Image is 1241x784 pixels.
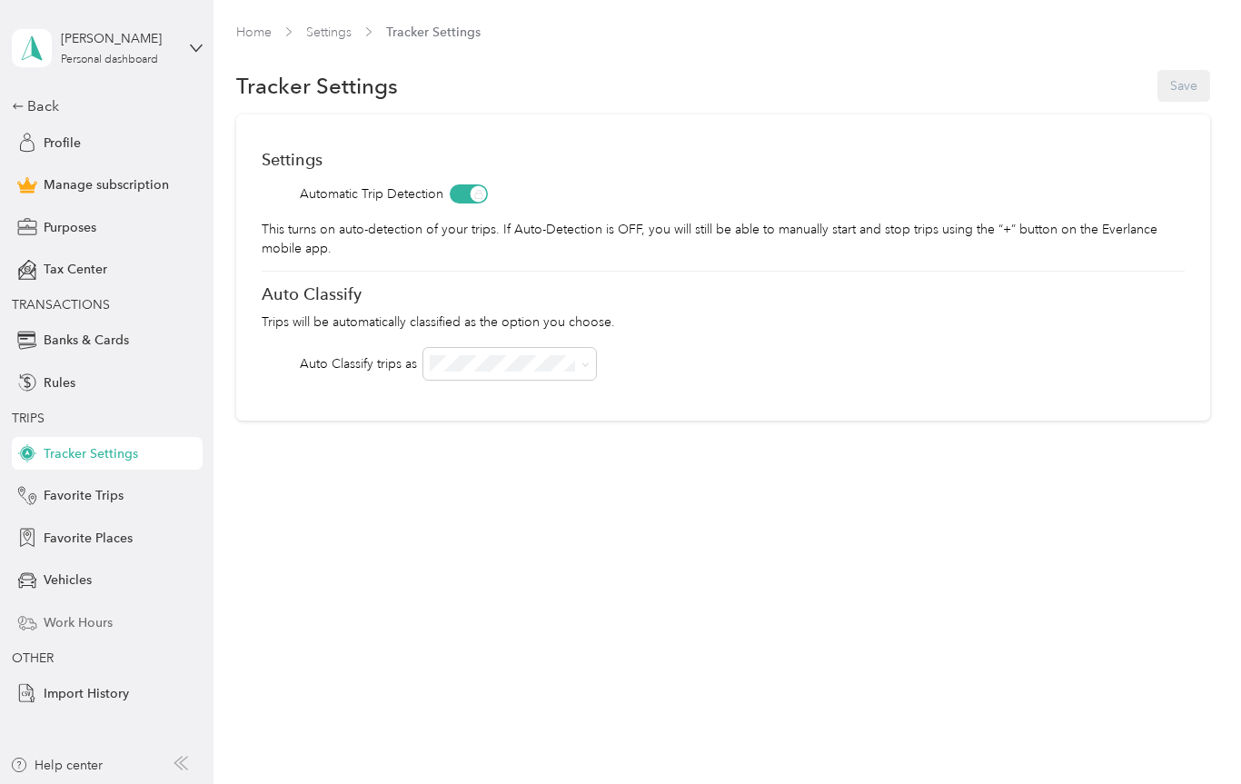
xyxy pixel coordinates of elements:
span: Rules [44,373,75,392]
span: Automatic Trip Detection [300,184,443,203]
span: Tracker Settings [44,444,138,463]
span: TRIPS [12,411,45,426]
span: Profile [44,134,81,153]
div: Auto Classify trips as [300,354,417,373]
span: Favorite Places [44,529,133,548]
p: This turns on auto-detection of your trips. If Auto-Detection is OFF, you will still be able to m... [262,220,1185,258]
span: Manage subscription [44,175,169,194]
p: Trips will be automatically classified as the option you choose. [262,313,1185,332]
div: Auto Classify [262,284,1185,303]
span: Favorite Trips [44,486,124,505]
h1: Tracker Settings [236,76,398,95]
span: Work Hours [44,613,113,632]
a: Home [236,25,272,40]
div: Settings [262,150,1185,169]
a: Settings [306,25,352,40]
iframe: Everlance-gr Chat Button Frame [1139,682,1241,784]
span: Tax Center [44,260,107,279]
span: Banks & Cards [44,331,129,350]
button: Help center [10,756,103,775]
span: Tracker Settings [386,23,481,42]
span: Vehicles [44,571,92,590]
span: Purposes [44,218,96,237]
div: [PERSON_NAME] [61,29,174,48]
span: OTHER [12,650,54,666]
div: Personal dashboard [61,55,158,65]
span: Import History [44,684,129,703]
div: Back [12,95,194,117]
span: TRANSACTIONS [12,297,110,313]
